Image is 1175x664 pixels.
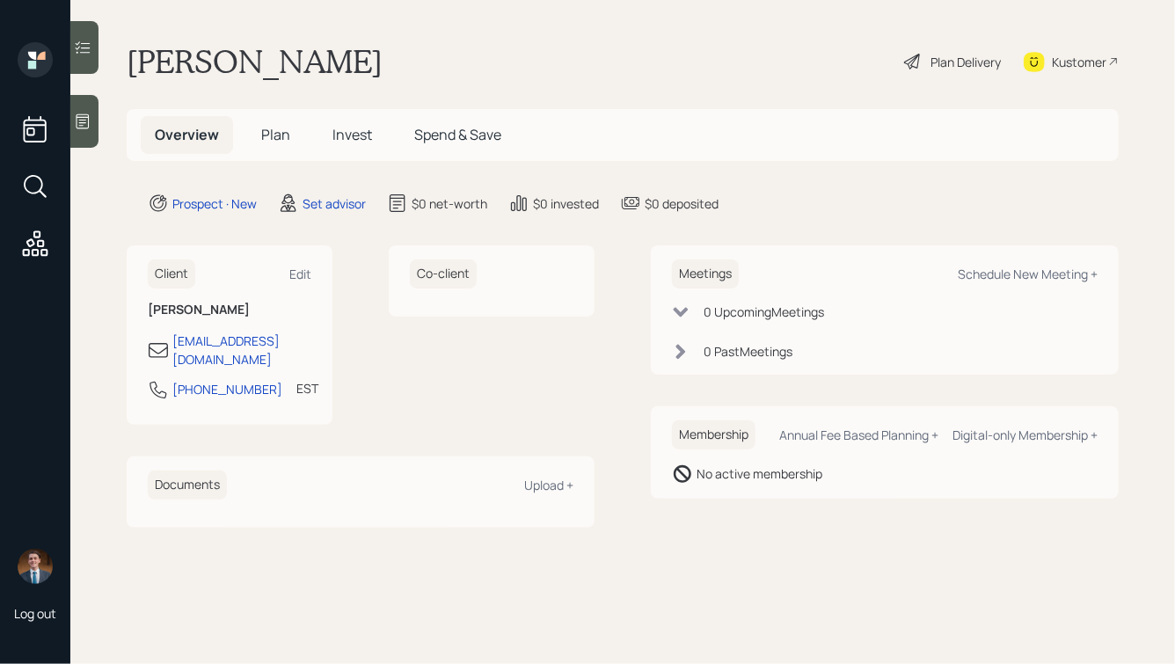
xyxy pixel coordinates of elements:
[148,471,227,500] h6: Documents
[14,605,56,622] div: Log out
[172,332,311,368] div: [EMAIL_ADDRESS][DOMAIN_NAME]
[289,266,311,282] div: Edit
[1052,53,1106,71] div: Kustomer
[412,194,487,213] div: $0 net-worth
[697,464,822,483] div: No active membership
[672,259,739,288] h6: Meetings
[296,379,318,398] div: EST
[332,125,372,144] span: Invest
[645,194,719,213] div: $0 deposited
[704,342,792,361] div: 0 Past Meeting s
[127,42,383,81] h1: [PERSON_NAME]
[155,125,219,144] span: Overview
[172,380,282,398] div: [PHONE_NUMBER]
[172,194,257,213] div: Prospect · New
[414,125,501,144] span: Spend & Save
[952,427,1098,443] div: Digital-only Membership +
[148,303,311,317] h6: [PERSON_NAME]
[18,549,53,584] img: hunter_neumayer.jpg
[958,266,1098,282] div: Schedule New Meeting +
[148,259,195,288] h6: Client
[931,53,1001,71] div: Plan Delivery
[261,125,290,144] span: Plan
[779,427,938,443] div: Annual Fee Based Planning +
[410,259,477,288] h6: Co-client
[704,303,824,321] div: 0 Upcoming Meeting s
[303,194,366,213] div: Set advisor
[672,420,755,449] h6: Membership
[533,194,599,213] div: $0 invested
[524,477,573,493] div: Upload +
